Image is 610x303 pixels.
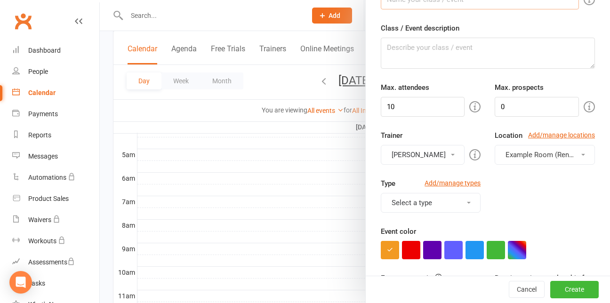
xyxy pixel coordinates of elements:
label: Location [495,130,522,141]
button: Example Room (Rename me!) [495,145,595,165]
a: Dashboard [12,40,99,61]
div: Calendar [28,89,56,96]
a: Add/manage locations [528,130,595,140]
div: Waivers [28,216,51,223]
a: Automations [12,167,99,188]
label: Event color [381,226,416,237]
div: Reports [28,131,51,139]
a: Reports [12,125,99,146]
a: Assessments [12,252,99,273]
a: Clubworx [11,9,35,33]
label: Type [381,178,395,189]
div: Open Intercom Messenger [9,271,32,294]
a: Waivers [12,209,99,231]
a: Product Sales [12,188,99,209]
div: Workouts [28,237,56,245]
a: Tasks [12,273,99,294]
label: Require active membership for members? [495,274,591,294]
button: Create [550,281,599,298]
span: Example Room (Rename me!) [506,151,599,159]
div: Product Sales [28,195,69,202]
div: Automations [28,174,66,181]
label: Class / Event description [381,23,459,34]
div: Dashboard [28,47,61,54]
button: Select a type [381,193,481,213]
div: Tasks [28,279,45,287]
a: People [12,61,99,82]
a: Payments [12,104,99,125]
label: Trainer [381,130,402,141]
label: Max. attendees [381,82,429,93]
label: Event appears in [381,272,432,284]
div: Messages [28,152,58,160]
a: Calendar [12,82,99,104]
div: Assessments [28,258,75,266]
button: Cancel [509,281,545,298]
button: [PERSON_NAME] [381,145,465,165]
a: Add/manage types [425,178,481,188]
a: Messages [12,146,99,167]
label: Max. prospects [495,82,544,93]
a: Workouts [12,231,99,252]
div: People [28,68,48,75]
div: Payments [28,110,58,118]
